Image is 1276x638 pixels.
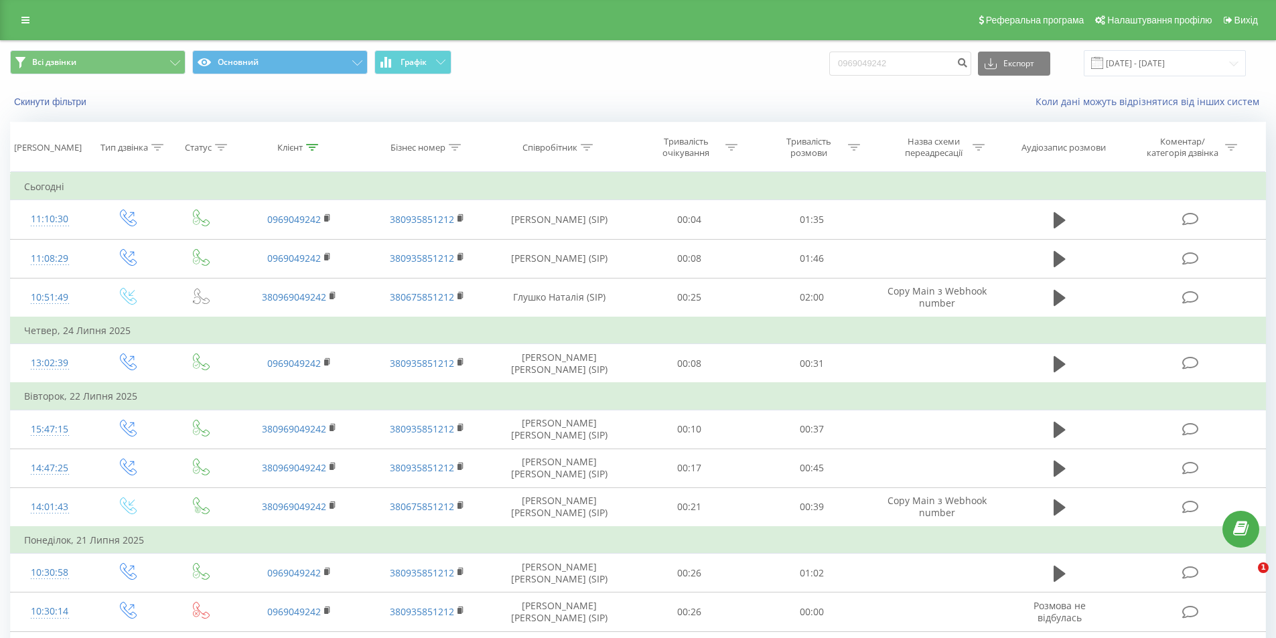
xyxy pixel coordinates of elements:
[628,200,751,239] td: 00:04
[267,605,321,618] a: 0969049242
[491,554,628,592] td: [PERSON_NAME] [PERSON_NAME] (SIP)
[898,136,969,159] div: Назва схеми переадресації
[491,278,628,317] td: Глушко Наталія (SIP)
[262,461,326,474] a: 380969049242
[390,422,454,435] a: 380935851212
[24,455,76,481] div: 14:47:25
[491,487,628,527] td: [PERSON_NAME] [PERSON_NAME] (SIP)
[262,500,326,513] a: 380969049242
[628,487,751,527] td: 00:21
[390,252,454,264] a: 380935851212
[10,50,186,74] button: Всі дзвінки
[751,449,873,487] td: 00:45
[1021,142,1106,153] div: Аудіозапис розмови
[24,350,76,376] div: 13:02:39
[267,566,321,579] a: 0969049242
[1143,136,1222,159] div: Коментар/категорія дзвінка
[267,213,321,226] a: 0969049242
[491,200,628,239] td: [PERSON_NAME] (SIP)
[1258,562,1269,573] span: 1
[262,422,326,435] a: 380969049242
[491,239,628,278] td: [PERSON_NAME] (SIP)
[491,449,628,487] td: [PERSON_NAME] [PERSON_NAME] (SIP)
[24,285,76,311] div: 10:51:49
[390,291,454,303] a: 380675851212
[1036,95,1266,108] a: Коли дані можуть відрізнятися вiд інших систем
[986,15,1084,25] span: Реферальна програма
[751,554,873,592] td: 01:02
[14,142,82,153] div: [PERSON_NAME]
[751,239,873,278] td: 01:46
[491,410,628,449] td: [PERSON_NAME] [PERSON_NAME] (SIP)
[1107,15,1212,25] span: Налаштування профілю
[390,566,454,579] a: 380935851212
[650,136,722,159] div: Тривалість очікування
[751,592,873,631] td: 00:00
[628,278,751,317] td: 00:25
[11,317,1266,344] td: Четвер, 24 Липня 2025
[491,592,628,631] td: [PERSON_NAME] [PERSON_NAME] (SIP)
[374,50,451,74] button: Графік
[751,410,873,449] td: 00:37
[24,599,76,625] div: 10:30:14
[1034,599,1086,624] span: Розмова не відбулась
[978,52,1050,76] button: Експорт
[751,200,873,239] td: 01:35
[773,136,845,159] div: Тривалість розмови
[390,357,454,370] a: 380935851212
[390,461,454,474] a: 380935851212
[267,357,321,370] a: 0969049242
[10,96,93,108] button: Скинути фільтри
[390,213,454,226] a: 380935851212
[24,560,76,586] div: 10:30:58
[390,605,454,618] a: 380935851212
[1230,562,1263,594] iframe: Intercom live chat
[751,487,873,527] td: 00:39
[192,50,368,74] button: Основний
[11,527,1266,554] td: Понеділок, 21 Липня 2025
[751,278,873,317] td: 02:00
[11,383,1266,410] td: Вівторок, 22 Липня 2025
[24,246,76,272] div: 11:08:29
[522,142,577,153] div: Співробітник
[185,142,212,153] div: Статус
[24,416,76,443] div: 15:47:15
[401,58,427,67] span: Графік
[262,291,326,303] a: 380969049242
[628,592,751,631] td: 00:26
[100,142,148,153] div: Тип дзвінка
[24,494,76,520] div: 14:01:43
[32,57,76,68] span: Всі дзвінки
[873,487,1000,527] td: Copy Main з Webhook number
[1234,15,1258,25] span: Вихід
[491,344,628,384] td: [PERSON_NAME] [PERSON_NAME] (SIP)
[628,344,751,384] td: 00:08
[267,252,321,264] a: 0969049242
[24,206,76,232] div: 11:10:30
[391,142,445,153] div: Бізнес номер
[628,449,751,487] td: 00:17
[751,344,873,384] td: 00:31
[11,173,1266,200] td: Сьогодні
[873,278,1000,317] td: Copy Main з Webhook number
[628,410,751,449] td: 00:10
[390,500,454,513] a: 380675851212
[628,554,751,592] td: 00:26
[277,142,303,153] div: Клієнт
[628,239,751,278] td: 00:08
[829,52,971,76] input: Пошук за номером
